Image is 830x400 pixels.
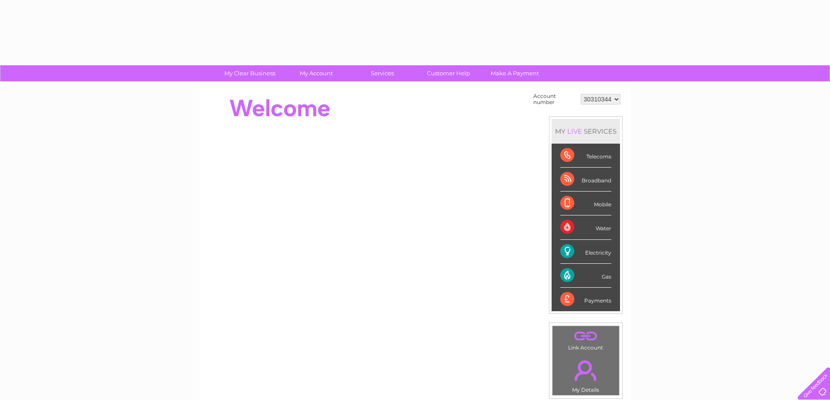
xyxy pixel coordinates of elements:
[560,215,611,239] div: Water
[214,65,286,81] a: My Clear Business
[566,127,584,135] div: LIVE
[479,65,551,81] a: Make A Payment
[560,288,611,311] div: Payments
[552,353,620,396] td: My Details
[280,65,352,81] a: My Account
[552,119,620,144] div: MY SERVICES
[560,264,611,288] div: Gas
[555,355,617,386] a: .
[560,240,611,264] div: Electricity
[531,91,579,108] td: Account number
[413,65,484,81] a: Customer Help
[552,326,620,353] td: Link Account
[560,192,611,215] div: Mobile
[560,144,611,168] div: Telecoms
[560,168,611,192] div: Broadband
[555,328,617,343] a: .
[346,65,418,81] a: Services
